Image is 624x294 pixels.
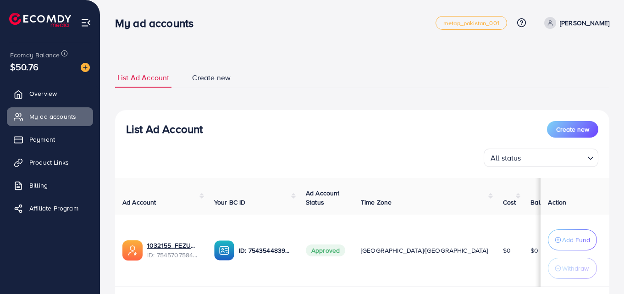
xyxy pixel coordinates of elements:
span: Payment [29,135,55,144]
h3: List Ad Account [126,122,203,136]
a: Product Links [7,153,93,172]
img: image [81,63,90,72]
span: $0 [503,246,511,255]
span: Cost [503,198,516,207]
span: Create new [556,125,589,134]
span: ID: 7545707584679002119 [147,250,199,260]
span: Product Links [29,158,69,167]
input: Search for option [524,150,584,165]
span: Ecomdy Balance [10,50,60,60]
a: Payment [7,130,93,149]
span: Approved [306,244,345,256]
p: Add Fund [562,234,590,245]
span: $0 [530,246,538,255]
p: Withdraw [562,263,589,274]
button: Add Fund [548,229,597,250]
span: Ad Account [122,198,156,207]
img: logo [9,13,71,27]
span: Action [548,198,566,207]
span: Ad Account Status [306,189,340,207]
span: Balance [530,198,555,207]
div: Search for option [484,149,598,167]
a: Overview [7,84,93,103]
a: Affiliate Program [7,199,93,217]
span: Create new [192,72,231,83]
h3: My ad accounts [115,17,201,30]
p: ID: 7543544839472840712 [239,245,291,256]
span: Overview [29,89,57,98]
button: Create new [547,121,598,138]
a: 1032155_FEZUU_1756872097774 [147,241,199,250]
span: My ad accounts [29,112,76,121]
span: Affiliate Program [29,204,78,213]
button: Withdraw [548,258,597,279]
span: List Ad Account [117,72,169,83]
span: Billing [29,181,48,190]
span: Your BC ID [214,198,246,207]
a: Billing [7,176,93,194]
a: [PERSON_NAME] [541,17,609,29]
a: metap_pakistan_001 [436,16,507,30]
span: metap_pakistan_001 [443,20,499,26]
span: All status [489,151,523,165]
span: [GEOGRAPHIC_DATA]/[GEOGRAPHIC_DATA] [361,246,488,255]
span: Time Zone [361,198,392,207]
div: <span class='underline'>1032155_FEZUU_1756872097774</span></br>7545707584679002119 [147,241,199,260]
img: ic-ads-acc.e4c84228.svg [122,240,143,261]
span: $50.76 [10,60,39,73]
a: My ad accounts [7,107,93,126]
img: menu [81,17,91,28]
img: ic-ba-acc.ded83a64.svg [214,240,234,261]
p: [PERSON_NAME] [560,17,609,28]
